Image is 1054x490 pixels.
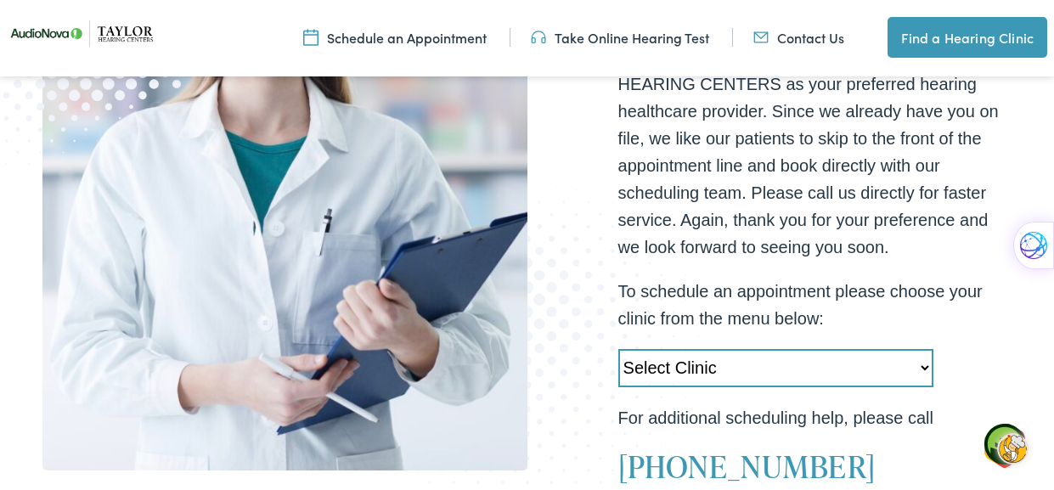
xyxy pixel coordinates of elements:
p: To schedule an appointment please choose your clinic from the menu below: [618,278,1012,332]
a: Contact Us [753,28,844,47]
p: Thank you for choosing [PERSON_NAME] HEARING CENTERS as your preferred hearing healthcare provide... [618,43,1012,261]
a: Find a Hearing Clinic [888,17,1047,58]
p: For additional scheduling help, please call [618,404,1012,431]
a: Take Online Hearing Test [531,28,709,47]
a: [PHONE_NUMBER] [618,445,876,487]
img: utility icon [531,28,546,47]
img: utility icon [753,28,769,47]
img: utility icon [303,28,318,47]
a: Schedule an Appointment [303,28,487,47]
